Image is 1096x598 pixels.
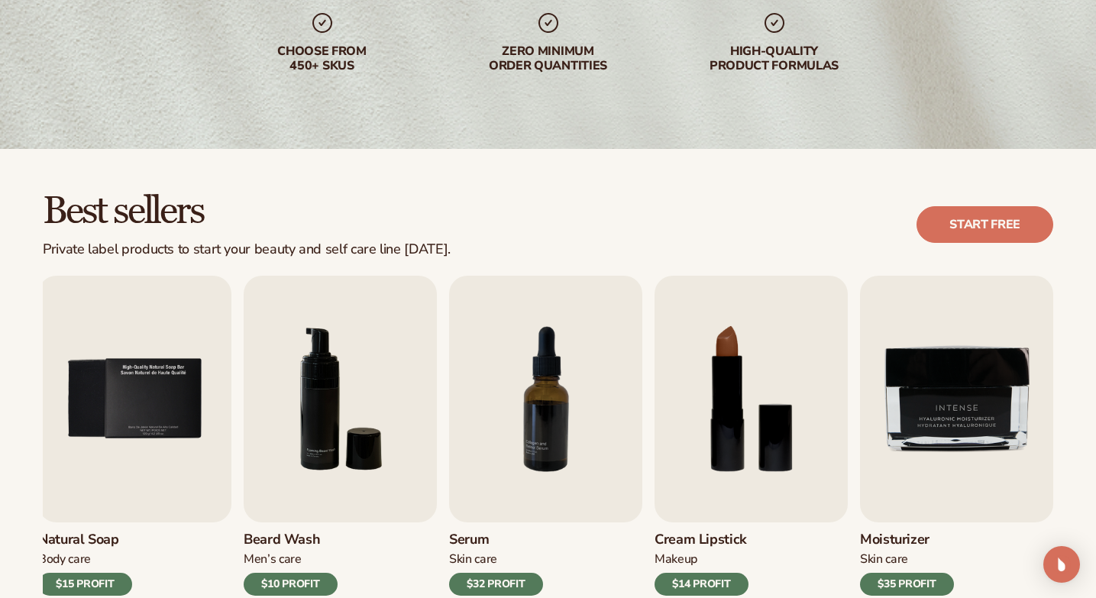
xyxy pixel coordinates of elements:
[655,573,748,596] div: $14 PROFIT
[244,532,338,548] h3: Beard Wash
[1043,546,1080,583] div: Open Intercom Messenger
[38,573,132,596] div: $15 PROFIT
[38,551,132,567] div: Body Care
[655,551,748,567] div: Makeup
[451,44,646,73] div: Zero minimum order quantities
[860,573,954,596] div: $35 PROFIT
[860,551,954,567] div: Skin Care
[38,276,231,596] a: 5 / 9
[860,276,1053,596] a: 9 / 9
[449,573,543,596] div: $32 PROFIT
[244,551,338,567] div: Men’s Care
[655,276,848,596] a: 8 / 9
[43,241,451,258] div: Private label products to start your beauty and self care line [DATE].
[244,573,338,596] div: $10 PROFIT
[449,276,642,596] a: 7 / 9
[917,206,1053,243] a: Start free
[225,44,420,73] div: Choose from 450+ Skus
[677,44,872,73] div: High-quality product formulas
[655,532,748,548] h3: Cream Lipstick
[449,551,543,567] div: Skin Care
[449,532,543,548] h3: Serum
[38,532,132,548] h3: Natural Soap
[43,192,451,232] h2: Best sellers
[244,276,437,596] a: 6 / 9
[860,532,954,548] h3: Moisturizer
